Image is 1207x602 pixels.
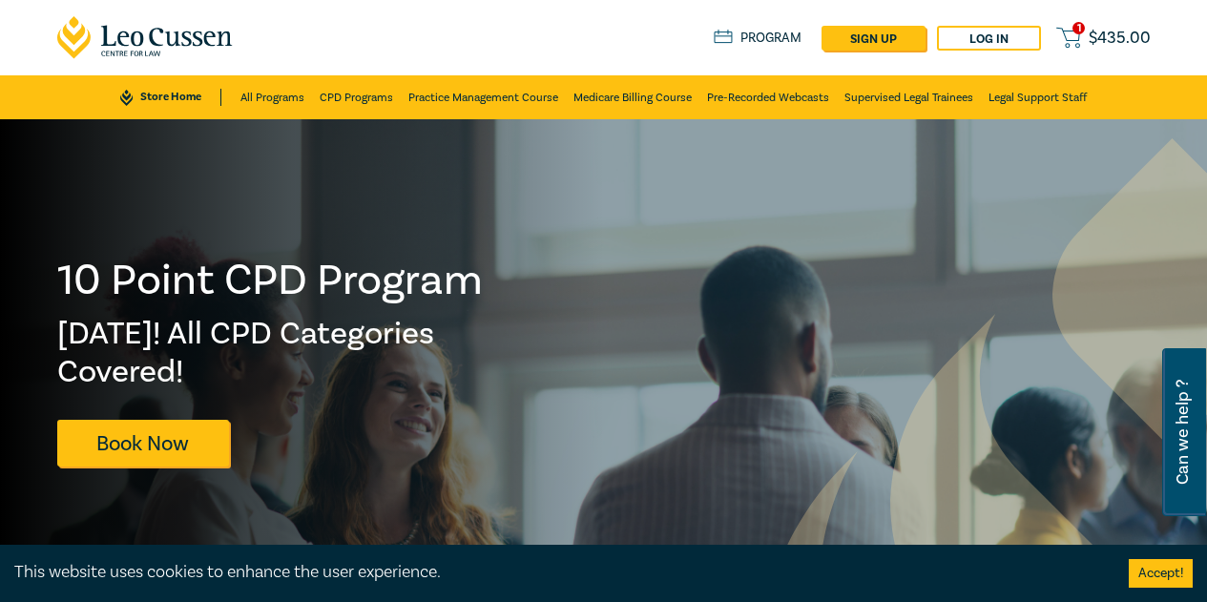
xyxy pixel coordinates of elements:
a: sign up [822,26,926,51]
a: Pre-Recorded Webcasts [707,75,829,119]
span: Can we help ? [1174,360,1192,505]
h1: 10 Point CPD Program [57,256,485,305]
a: Log in [937,26,1041,51]
a: CPD Programs [320,75,393,119]
a: Store Home [120,89,220,106]
span: $ 435.00 [1089,30,1151,47]
span: 1 [1072,22,1085,34]
a: Book Now [57,420,229,467]
div: This website uses cookies to enhance the user experience. [14,560,1100,585]
a: Program [714,30,802,47]
h2: [DATE]! All CPD Categories Covered! [57,315,485,391]
button: Accept cookies [1129,559,1193,588]
a: Practice Management Course [408,75,558,119]
a: Medicare Billing Course [573,75,692,119]
a: Supervised Legal Trainees [844,75,973,119]
a: Legal Support Staff [988,75,1087,119]
a: All Programs [240,75,304,119]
